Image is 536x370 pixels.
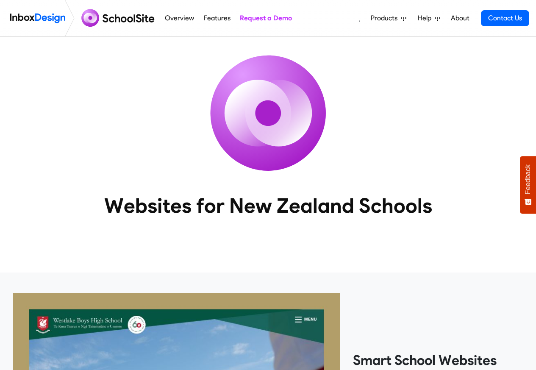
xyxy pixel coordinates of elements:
[414,10,444,27] a: Help
[448,10,472,27] a: About
[201,10,233,27] a: Features
[371,13,401,23] span: Products
[353,352,523,369] heading: Smart School Websites
[481,10,529,26] a: Contact Us
[418,13,435,23] span: Help
[67,193,469,218] heading: Websites for New Zealand Schools
[163,10,197,27] a: Overview
[192,37,344,189] img: icon_schoolsite.svg
[237,10,294,27] a: Request a Demo
[78,8,160,28] img: schoolsite logo
[524,164,532,194] span: Feedback
[520,156,536,214] button: Feedback - Show survey
[367,10,410,27] a: Products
